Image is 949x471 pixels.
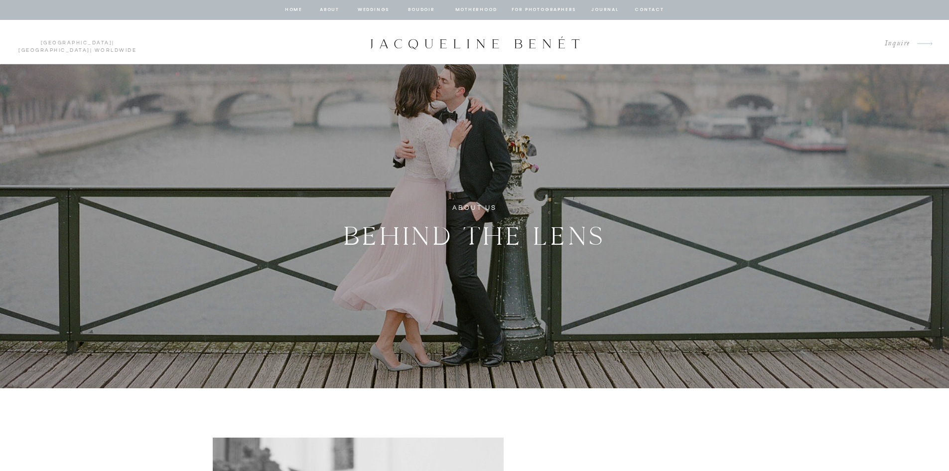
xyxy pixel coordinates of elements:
p: | | Worldwide [14,39,141,45]
a: contact [634,5,666,14]
a: Inquire [877,37,910,50]
a: home [284,5,303,14]
a: about [319,5,340,14]
a: Motherhood [455,5,497,14]
h2: BEHIND THE LENS [331,216,618,251]
a: journal [590,5,621,14]
a: Weddings [357,5,391,14]
a: BOUDOIR [407,5,436,14]
a: [GEOGRAPHIC_DATA] [18,48,90,53]
a: [GEOGRAPHIC_DATA] [41,40,113,45]
h1: ABOUT US [394,202,556,214]
a: for photographers [512,5,576,14]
